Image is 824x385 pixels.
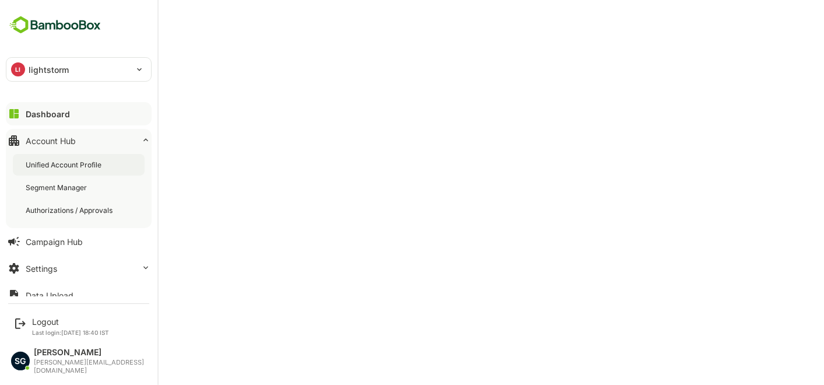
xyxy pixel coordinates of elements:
[6,230,152,253] button: Campaign Hub
[32,317,109,327] div: Logout
[11,352,30,370] div: SG
[26,160,104,170] div: Unified Account Profile
[26,136,76,146] div: Account Hub
[26,290,73,300] div: Data Upload
[29,64,69,76] p: lightstorm
[26,183,89,192] div: Segment Manager
[6,58,151,81] div: LIlightstorm
[11,62,25,76] div: LI
[6,14,104,36] img: BambooboxFullLogoMark.5f36c76dfaba33ec1ec1367b70bb1252.svg
[34,359,146,374] div: [PERSON_NAME][EMAIL_ADDRESS][DOMAIN_NAME]
[6,102,152,125] button: Dashboard
[6,129,152,152] button: Account Hub
[34,348,146,358] div: [PERSON_NAME]
[6,257,152,280] button: Settings
[6,283,152,307] button: Data Upload
[26,237,83,247] div: Campaign Hub
[26,109,70,119] div: Dashboard
[26,264,57,274] div: Settings
[26,205,115,215] div: Authorizations / Approvals
[32,329,109,336] p: Last login: [DATE] 18:40 IST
